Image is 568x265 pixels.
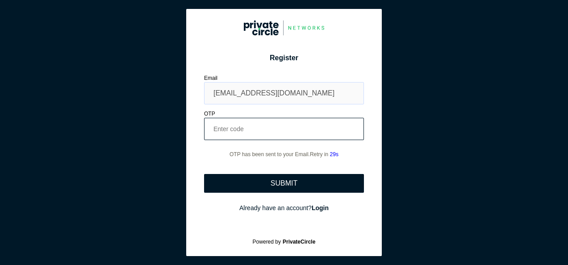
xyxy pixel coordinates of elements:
span: 29s [330,151,338,157]
span: Retry in [310,151,328,157]
input: Enter code [204,118,364,140]
img: Google [244,20,324,36]
div: OTP [204,110,364,118]
span: OTP has been sent to your Email. [230,151,338,157]
div: Email [204,74,364,82]
strong: Login [312,204,329,211]
div: Powered by [197,239,371,245]
div: Register [204,53,364,63]
div: Already have an account? [204,203,364,212]
div: SUBMIT [271,179,297,187]
strong: PrivateCircle [283,239,315,245]
input: Enter your email [204,82,364,104]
